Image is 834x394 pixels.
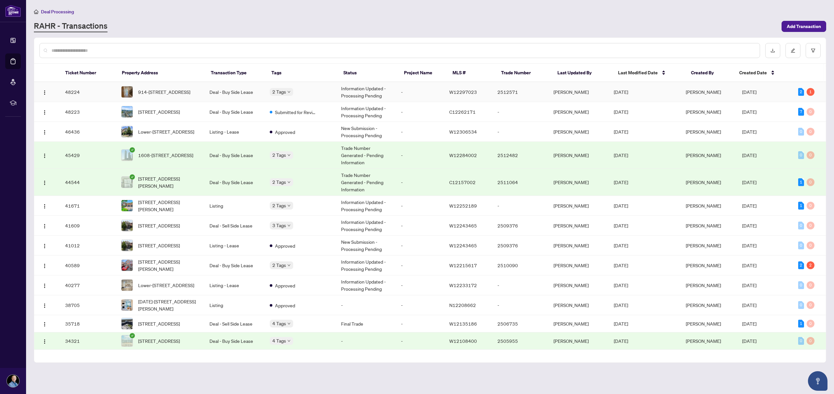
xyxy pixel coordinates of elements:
[39,260,50,270] button: Logo
[336,236,396,255] td: New Submission - Processing Pending
[807,222,814,229] div: 0
[449,109,476,115] span: C12262171
[34,21,108,32] a: RAHR - Transactions
[336,216,396,236] td: Information Updated - Processing Pending
[117,64,206,82] th: Property Address
[287,90,291,94] span: down
[272,178,286,186] span: 2 Tags
[41,9,74,15] span: Deal Processing
[287,322,291,325] span: down
[396,332,444,350] td: -
[122,177,133,188] img: thumbnail-img
[492,122,548,142] td: -
[396,315,444,332] td: -
[449,242,477,248] span: W12243465
[7,375,19,387] img: Profile Icon
[60,295,116,315] td: 38705
[122,150,133,161] img: thumbnail-img
[272,202,286,209] span: 2 Tags
[548,169,609,196] td: [PERSON_NAME]
[396,295,444,315] td: -
[122,318,133,329] img: thumbnail-img
[287,339,291,343] span: down
[39,126,50,137] button: Logo
[686,223,721,228] span: [PERSON_NAME]
[138,175,199,189] span: [STREET_ADDRESS][PERSON_NAME]
[492,216,548,236] td: 2509376
[770,48,775,53] span: download
[287,153,291,157] span: down
[548,255,609,275] td: [PERSON_NAME]
[204,315,265,332] td: Deal - Sell Side Lease
[614,129,628,135] span: [DATE]
[492,255,548,275] td: 2510090
[336,332,396,350] td: -
[336,82,396,102] td: Information Updated - Processing Pending
[396,82,444,102] td: -
[287,224,291,227] span: down
[42,339,47,344] img: Logo
[808,371,827,391] button: Open asap
[548,332,609,350] td: [PERSON_NAME]
[742,203,756,209] span: [DATE]
[614,302,628,308] span: [DATE]
[791,48,795,53] span: edit
[336,142,396,169] td: Trade Number Generated - Pending Information
[613,64,685,82] th: Last Modified Date
[122,280,133,291] img: thumbnail-img
[742,129,756,135] span: [DATE]
[42,110,47,115] img: Logo
[122,86,133,97] img: thumbnail-img
[272,88,286,95] span: 2 Tags
[449,338,477,344] span: W12108400
[336,295,396,315] td: -
[807,88,814,96] div: 1
[122,240,133,251] img: thumbnail-img
[492,236,548,255] td: 2509376
[548,122,609,142] td: [PERSON_NAME]
[782,21,826,32] button: Add Transaction
[39,280,50,290] button: Logo
[42,153,47,158] img: Logo
[496,64,553,82] th: Trade Number
[42,90,47,95] img: Logo
[336,275,396,295] td: Information Updated - Processing Pending
[396,196,444,216] td: -
[798,108,804,116] div: 7
[552,64,613,82] th: Last Updated By
[449,89,477,95] span: W12297023
[396,169,444,196] td: -
[548,275,609,295] td: [PERSON_NAME]
[396,142,444,169] td: -
[272,222,286,229] span: 3 Tags
[686,129,721,135] span: [PERSON_NAME]
[614,242,628,248] span: [DATE]
[204,236,265,255] td: Listing - Lease
[807,241,814,249] div: 0
[798,301,804,309] div: 0
[686,242,721,248] span: [PERSON_NAME]
[614,89,628,95] span: [DATE]
[492,295,548,315] td: -
[798,151,804,159] div: 0
[798,261,804,269] div: 2
[798,337,804,345] div: 0
[39,336,50,346] button: Logo
[807,151,814,159] div: 0
[798,178,804,186] div: 1
[686,109,721,115] span: [PERSON_NAME]
[204,196,265,216] td: Listing
[130,333,135,338] span: check-circle
[614,262,628,268] span: [DATE]
[60,122,116,142] td: 46436
[39,200,50,211] button: Logo
[798,222,804,229] div: 0
[204,255,265,275] td: Deal - Buy Side Lease
[614,338,628,344] span: [DATE]
[42,180,47,185] img: Logo
[60,236,116,255] td: 41012
[338,64,399,82] th: Status
[492,102,548,122] td: -
[492,332,548,350] td: 2505955
[396,216,444,236] td: -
